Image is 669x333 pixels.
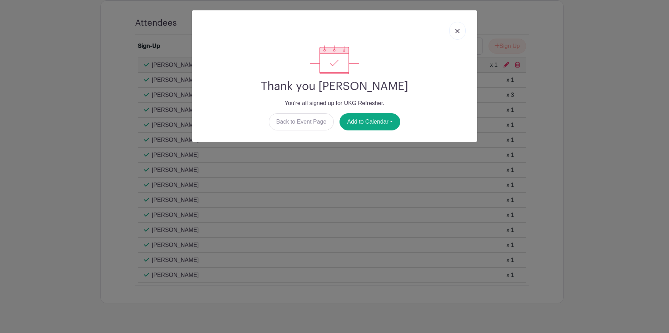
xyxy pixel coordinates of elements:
h2: Thank you [PERSON_NAME] [198,80,471,93]
img: signup_complete-c468d5dda3e2740ee63a24cb0ba0d3ce5d8a4ecd24259e683200fb1569d990c8.svg [310,45,359,74]
p: You're all signed up for UKG Refresher. [198,99,471,108]
img: close_button-5f87c8562297e5c2d7936805f587ecaba9071eb48480494691a3f1689db116b3.svg [455,29,460,33]
button: Add to Calendar [340,113,400,130]
a: Back to Event Page [269,113,334,130]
